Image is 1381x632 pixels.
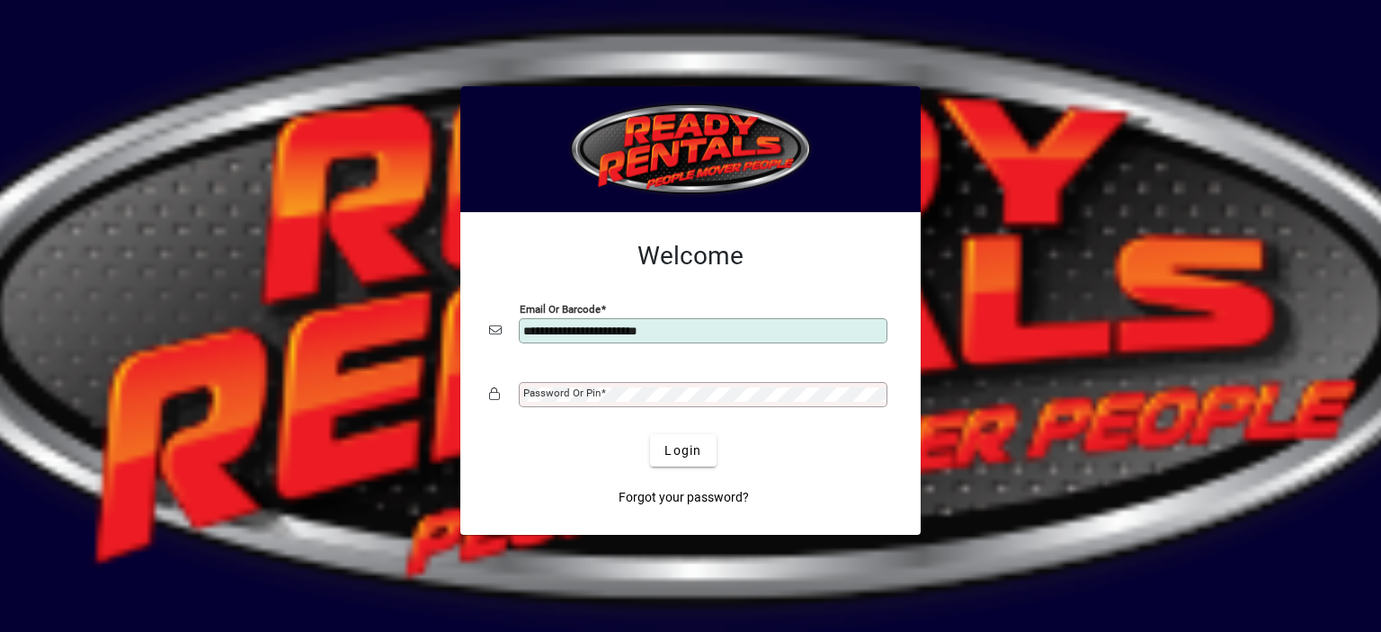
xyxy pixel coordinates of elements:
[523,387,601,399] mat-label: Password or Pin
[619,488,749,507] span: Forgot your password?
[489,241,892,271] h2: Welcome
[664,441,701,460] span: Login
[611,481,756,513] a: Forgot your password?
[650,434,716,467] button: Login
[520,303,601,316] mat-label: Email or Barcode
